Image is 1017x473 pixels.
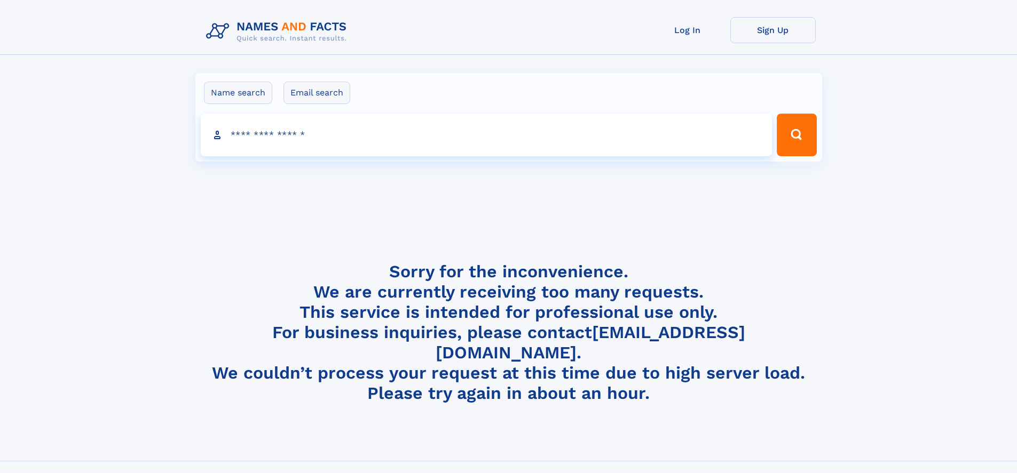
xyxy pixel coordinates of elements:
[202,17,356,46] img: Logo Names and Facts
[436,322,745,363] a: [EMAIL_ADDRESS][DOMAIN_NAME]
[204,82,272,104] label: Name search
[730,17,816,43] a: Sign Up
[201,114,772,156] input: search input
[645,17,730,43] a: Log In
[202,261,816,404] h4: Sorry for the inconvenience. We are currently receiving too many requests. This service is intend...
[777,114,816,156] button: Search Button
[283,82,350,104] label: Email search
